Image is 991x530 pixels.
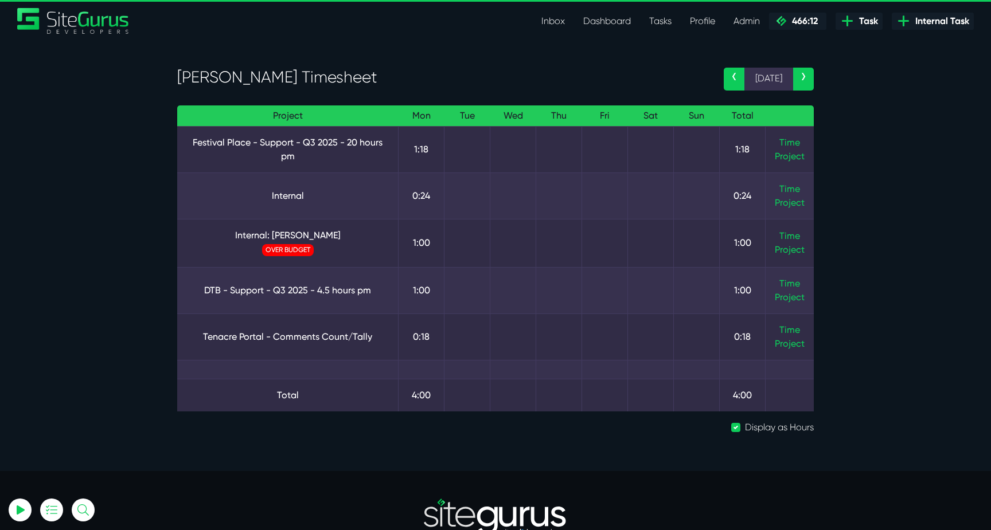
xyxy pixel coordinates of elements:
a: Dashboard [574,10,640,33]
a: Internal [186,189,389,203]
a: Project [775,290,805,304]
a: Time [779,278,800,289]
td: 1:00 [720,267,766,313]
span: Task [855,14,878,28]
td: 1:00 [399,267,444,313]
span: [DATE] [744,68,793,91]
th: Mon [399,105,444,127]
td: 1:18 [720,126,766,172]
th: Wed [490,105,536,127]
a: 466:12 [769,13,826,30]
td: 1:18 [399,126,444,172]
a: Festival Place - Support - Q3 2025 - 20 hours pm [186,136,389,163]
label: Display as Hours [745,421,814,434]
td: 4:00 [399,379,444,411]
th: Sun [674,105,720,127]
td: 0:18 [399,313,444,360]
th: Sat [628,105,674,127]
a: Task [836,13,883,30]
a: ‹ [724,68,744,91]
span: 466:12 [787,15,818,26]
th: Project [177,105,399,127]
a: Project [775,337,805,351]
th: Fri [582,105,628,127]
a: Project [775,150,805,163]
td: 0:18 [720,313,766,360]
span: OVER BUDGET [262,244,314,256]
img: Sitegurus Logo [17,8,130,34]
td: 0:24 [399,172,444,219]
th: Total [720,105,766,127]
a: › [793,68,814,91]
span: Internal Task [911,14,969,28]
a: Profile [681,10,724,33]
a: Time [779,183,800,194]
a: Internal Task [892,13,974,30]
a: Admin [724,10,769,33]
a: Project [775,196,805,210]
td: 0:24 [720,172,766,219]
a: Time [779,324,800,335]
td: 1:00 [720,219,766,267]
td: 4:00 [720,379,766,411]
td: Total [177,379,399,411]
a: DTB - Support - Q3 2025 - 4.5 hours pm [186,284,389,297]
a: Tasks [640,10,681,33]
a: Tenacre Portal - Comments Count/Tally [186,330,389,344]
td: 1:00 [399,219,444,267]
a: Internal: [PERSON_NAME] [186,229,389,242]
a: Inbox [532,10,574,33]
a: Time [779,137,800,148]
th: Tue [444,105,490,127]
a: Time [779,230,800,241]
a: SiteGurus [17,8,130,34]
a: Project [775,243,805,257]
th: Thu [536,105,582,127]
h3: [PERSON_NAME] Timesheet [177,68,707,87]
